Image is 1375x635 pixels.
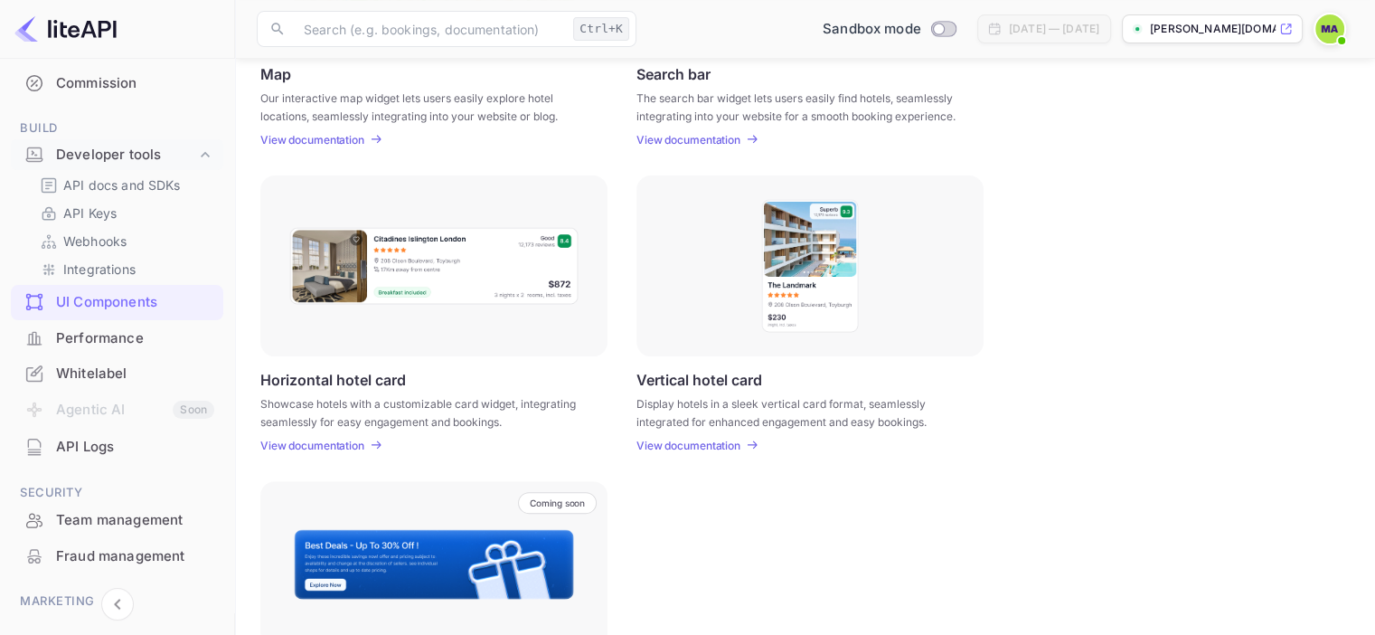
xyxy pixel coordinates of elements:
[11,430,223,465] div: API Logs
[260,439,364,452] p: View documentation
[40,260,209,279] a: Integrations
[33,172,216,198] div: API docs and SDKs
[33,200,216,226] div: API Keys
[1009,21,1099,37] div: [DATE] — [DATE]
[636,439,746,452] a: View documentation
[293,11,566,47] input: Search (e.g. bookings, documentation)
[40,232,209,251] a: Webhooks
[260,133,370,147] a: View documentation
[636,90,961,122] p: The search bar widget lets users easily find hotels, seamlessly integrating into your website for...
[11,285,223,320] div: UI Components
[636,439,740,452] p: View documentation
[56,145,196,166] div: Developer tools
[56,292,214,313] div: UI Components
[636,371,762,388] p: Vertical hotel card
[14,14,117,43] img: LiteAPI logo
[11,430,223,463] a: API Logs
[56,73,214,94] div: Commission
[56,364,214,384] div: Whitelabel
[260,133,364,147] p: View documentation
[636,133,740,147] p: View documentation
[56,546,214,567] div: Fraud management
[11,539,223,574] div: Fraud management
[11,285,223,318] a: UI Components
[11,118,223,138] span: Build
[815,19,963,40] div: Switch to Production mode
[101,588,134,621] button: Collapse navigation
[63,260,136,279] p: Integrations
[11,321,223,356] div: Performance
[11,592,223,611] span: Marketing
[760,198,860,334] img: Vertical hotel card Frame
[11,503,223,536] a: Team management
[11,66,223,100] a: Commission
[11,66,223,101] div: Commission
[11,539,223,573] a: Fraud management
[33,256,216,282] div: Integrations
[63,232,127,251] p: Webhooks
[288,226,579,306] img: Horizontal hotel card Frame
[40,175,209,194] a: API docs and SDKs
[1315,14,1344,43] img: Mark Arnquist
[63,204,117,223] p: API Keys
[11,356,223,390] a: Whitelabel
[56,328,214,349] div: Performance
[530,498,585,508] p: Coming soon
[33,228,216,254] div: Webhooks
[823,19,921,40] span: Sandbox mode
[260,439,370,452] a: View documentation
[260,395,585,428] p: Showcase hotels with a customizable card widget, integrating seamlessly for easy engagement and b...
[293,528,575,601] img: Banner Frame
[56,510,214,531] div: Team management
[636,65,711,82] p: Search bar
[1150,21,1276,37] p: [PERSON_NAME][DOMAIN_NAME]...
[11,483,223,503] span: Security
[11,356,223,392] div: Whitelabel
[56,437,214,458] div: API Logs
[573,17,629,41] div: Ctrl+K
[40,204,209,223] a: API Keys
[636,133,746,147] a: View documentation
[636,395,961,428] p: Display hotels in a sleek vertical card format, seamlessly integrated for enhanced engagement and...
[11,321,223,355] a: Performance
[11,503,223,538] div: Team management
[260,371,406,388] p: Horizontal hotel card
[11,139,223,171] div: Developer tools
[260,90,585,122] p: Our interactive map widget lets users easily explore hotel locations, seamlessly integrating into...
[260,65,291,82] p: Map
[63,175,181,194] p: API docs and SDKs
